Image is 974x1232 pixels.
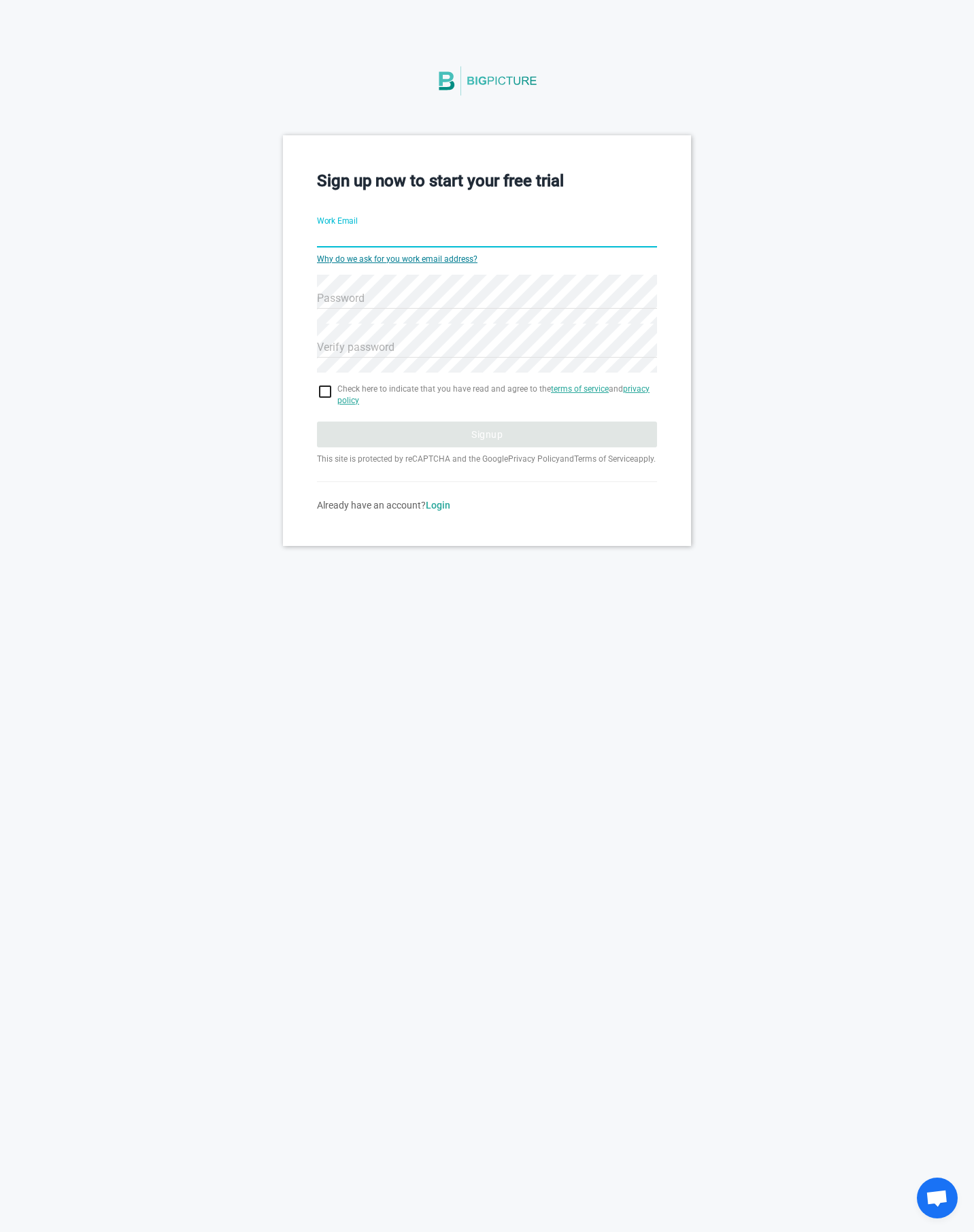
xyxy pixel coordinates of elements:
a: terms of service [551,384,609,394]
span: Check here to indicate that you have read and agree to the and [337,383,657,407]
div: Already have an account? [317,498,657,512]
img: BigPicture [436,52,538,109]
a: Privacy Policy [508,454,560,464]
h3: Sign up now to start your free trial [317,169,657,192]
a: Terms of Service [574,454,634,464]
div: Open chat [917,1178,958,1218]
a: Why do we ask for you work email address? [317,254,477,264]
button: Signup [317,422,657,447]
a: privacy policy [337,384,650,405]
p: This site is protected by reCAPTCHA and the Google and apply. [317,453,657,465]
a: Login [426,500,450,511]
